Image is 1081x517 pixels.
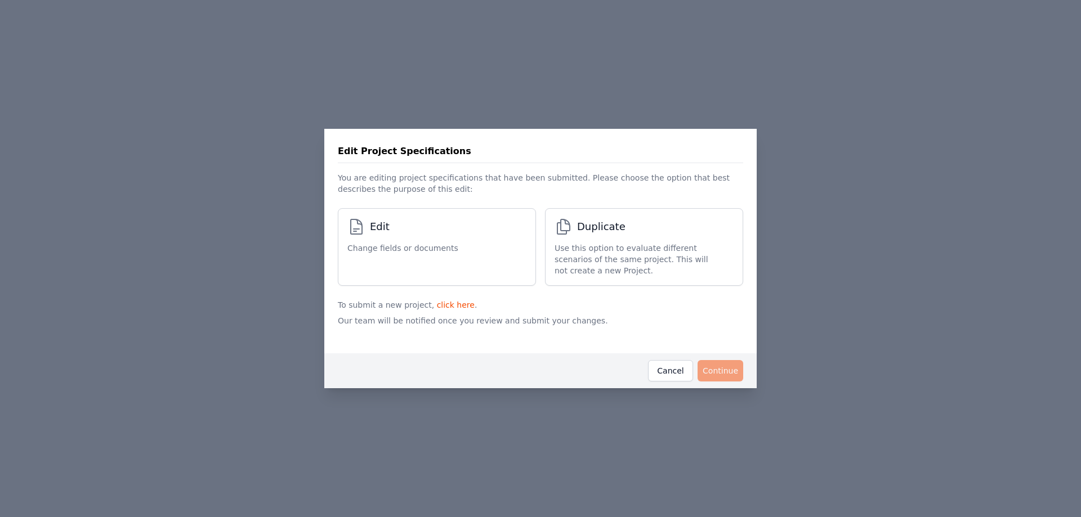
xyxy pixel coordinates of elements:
[347,242,458,254] span: Change fields or documents
[338,163,743,199] p: You are editing project specifications that have been submitted. Please choose the option that be...
[555,242,722,276] span: Use this option to evaluate different scenarios of the same project. This will not create a new P...
[648,360,693,381] button: Cancel
[370,219,390,235] span: Edit
[338,295,743,311] p: To submit a new project, .
[338,311,743,344] p: Our team will be notified once you review and submit your changes.
[577,219,626,235] span: Duplicate
[698,360,743,381] button: Continue
[437,300,475,309] a: click here
[338,145,471,158] h3: Edit Project Specifications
